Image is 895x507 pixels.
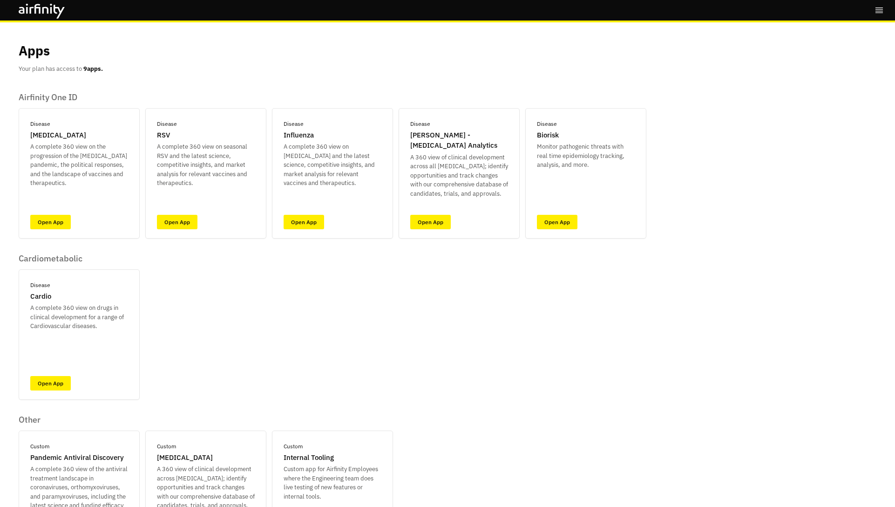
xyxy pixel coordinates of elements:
[284,120,304,128] p: Disease
[157,442,176,451] p: Custom
[157,120,177,128] p: Disease
[410,130,508,151] p: [PERSON_NAME] - [MEDICAL_DATA] Analytics
[157,215,197,229] a: Open App
[30,130,86,141] p: [MEDICAL_DATA]
[410,153,508,199] p: A 360 view of clinical development across all [MEDICAL_DATA]; identify opportunities and track ch...
[30,376,71,391] a: Open App
[30,215,71,229] a: Open App
[19,253,140,264] p: Cardiometabolic
[83,65,103,73] b: 9 apps.
[537,142,635,170] p: Monitor pathogenic threats with real time epidemiology tracking, analysis, and more.
[537,120,557,128] p: Disease
[30,452,124,463] p: Pandemic Antiviral Discovery
[30,281,50,289] p: Disease
[410,120,430,128] p: Disease
[19,64,103,74] p: Your plan has access to
[284,130,314,141] p: Influenza
[157,142,255,188] p: A complete 360 view on seasonal RSV and the latest science, competitive insights, and market anal...
[284,452,334,463] p: Internal Tooling
[410,215,451,229] a: Open App
[157,130,170,141] p: RSV
[284,465,381,501] p: Custom app for Airfinity Employees where the Engineering team does live testing of new features o...
[537,130,559,141] p: Biorisk
[30,303,128,331] p: A complete 360 view on drugs in clinical development for a range of Cardiovascular diseases.
[157,452,213,463] p: [MEDICAL_DATA]
[19,41,50,61] p: Apps
[19,92,646,103] p: Airfinity One ID
[284,142,381,188] p: A complete 360 view on [MEDICAL_DATA] and the latest science, competitive insights, and market an...
[284,442,303,451] p: Custom
[537,215,577,229] a: Open App
[30,142,128,188] p: A complete 360 view on the progression of the [MEDICAL_DATA] pandemic, the political responses, a...
[19,415,393,425] p: Other
[30,120,50,128] p: Disease
[30,291,51,302] p: Cardio
[284,215,324,229] a: Open App
[30,442,49,451] p: Custom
